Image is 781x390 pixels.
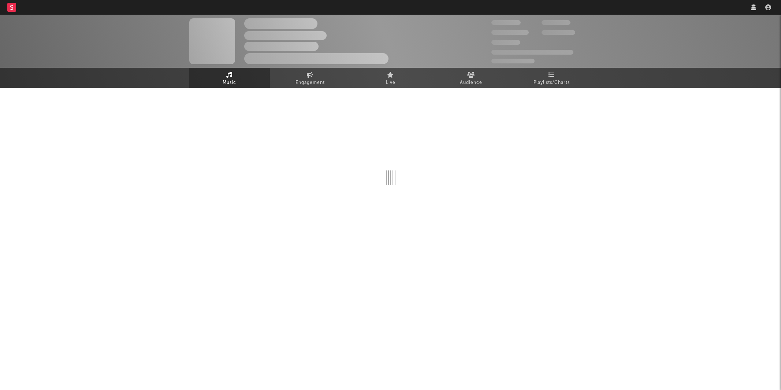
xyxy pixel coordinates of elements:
a: Playlists/Charts [512,68,592,88]
span: 50,000,000 [491,30,529,35]
span: Playlists/Charts [533,78,570,87]
span: Live [386,78,395,87]
span: Jump Score: 85.0 [491,59,535,63]
span: 1,000,000 [542,30,575,35]
span: Engagement [295,78,325,87]
span: 100,000 [542,20,570,25]
span: Audience [460,78,482,87]
span: 50,000,000 Monthly Listeners [491,50,573,55]
a: Music [189,68,270,88]
a: Audience [431,68,512,88]
a: Engagement [270,68,350,88]
span: 100,000 [491,40,520,45]
span: Music [223,78,236,87]
span: 300,000 [491,20,521,25]
a: Live [350,68,431,88]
